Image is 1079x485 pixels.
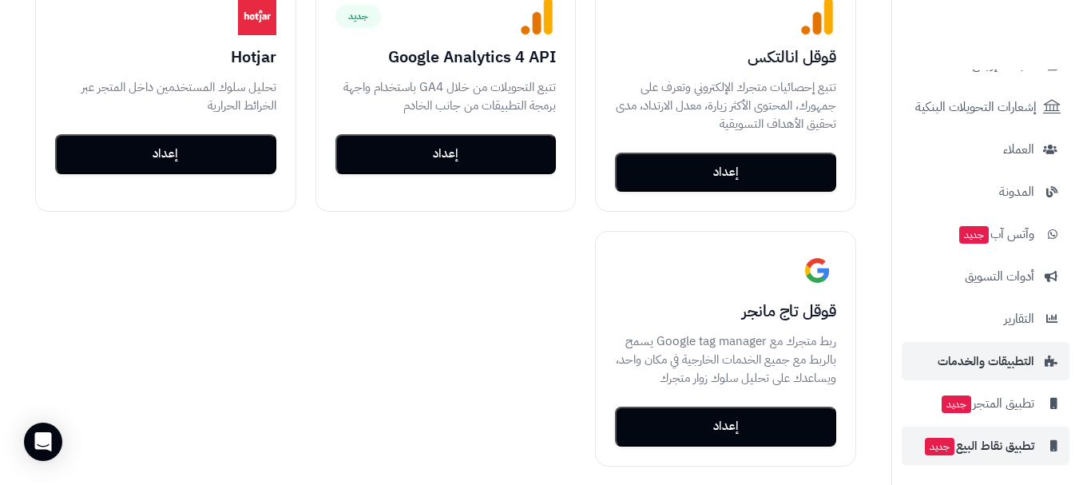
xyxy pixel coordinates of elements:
[902,384,1069,423] a: تطبيق المتجرجديد
[1004,308,1034,330] span: التقارير
[965,265,1034,288] span: أدوات التسويق
[958,223,1034,245] span: وآتس آب
[938,350,1034,372] span: التطبيقات والخدمات
[24,423,62,461] div: Open Intercom Messenger
[940,392,1034,415] span: تطبيق المتجر
[902,300,1069,338] a: التقارير
[615,78,836,133] p: تتبع إحصائيات متجرك الإلكتروني وتعرف على جمهورك، المحتوى الأكثر زيارة، معدل الارتداد، مدى تحقيق ا...
[55,48,276,66] h3: Hotjar
[615,332,836,387] p: ربط متجرك مع Google tag manager يسمح بالربط مع جميع الخدمات الخارجية في مكان واحد، ويساعدك على تح...
[923,435,1034,457] span: تطبيق نقاط البيع
[615,48,836,66] h3: قوقل انالتكس
[942,396,971,413] span: جديد
[335,78,557,115] p: تتبع التحويلات من خلال GA4 باستخدام واجهة برمجة التطبيقات من جانب الخادم
[902,342,1069,380] a: التطبيقات والخدمات
[915,96,1037,118] span: إشعارات التحويلات البنكية
[902,173,1069,211] a: المدونة
[335,5,381,27] span: جديد
[335,134,557,174] button: إعداد
[959,226,989,244] span: جديد
[925,438,954,455] span: جديد
[615,407,836,447] button: إعداد
[902,88,1069,126] a: إشعارات التحويلات البنكية
[55,134,276,174] button: إعداد
[902,215,1069,253] a: وآتس آبجديد
[902,427,1069,465] a: تطبيق نقاط البيعجديد
[902,257,1069,296] a: أدوات التسويق
[1003,138,1034,161] span: العملاء
[902,130,1069,169] a: العملاء
[999,181,1034,203] span: المدونة
[798,251,836,289] img: Google Tag Manager
[55,78,276,115] p: تحليل سلوك المستخدمين داخل المتجر عبر الخرائط الحرارية
[615,153,836,193] button: إعداد
[335,48,557,66] h3: Google Analytics 4 API
[615,302,836,320] h3: قوقل تاج مانجر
